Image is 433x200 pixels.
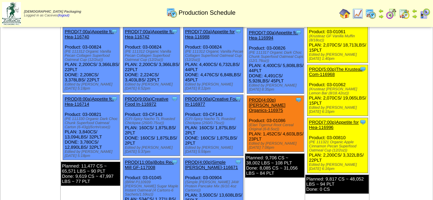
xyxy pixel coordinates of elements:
div: Product: 03-CF143 PLAN: 160CS / 1,875LBS / 2PLT DONE: 160CS / 1,875LBS / 2PLT [123,95,180,156]
div: Product: 03-01061 PLAN: 2,070CS / 18,713LBS / 15PLT [307,12,368,63]
div: Edited by [PERSON_NAME] [DATE] 6:52pm [125,82,180,91]
div: Planned: 9,817 CS ~ 48,052 LBS ~ 94 PLT Done: 0 CS [305,175,369,194]
img: Tooltip [171,159,178,165]
div: Edited by [PERSON_NAME] [DATE] 5:18pm [65,82,119,91]
div: Product: 03-00821 PLAN: 3,840CS / 13,094LBS / 32PLT DONE: 3,780CS / 12,890LBS / 32PLT [63,95,119,160]
div: Edited by [PERSON_NAME] [DATE] 7:06pm [249,142,304,150]
div: (PE 111330 Organic Dark Choc Chunk Superfood Oatmeal Carton (6-43g)(6crtn/case)) [65,117,119,129]
div: Edited by [PERSON_NAME] [DATE] 5:18pm [65,150,119,158]
a: PROD(7:00a)Appetite for Hea-116988 [185,29,235,39]
img: Tooltip [235,28,242,35]
div: Edited by [PERSON_NAME] [DATE] 6:16pm [309,163,368,171]
a: PROD(7:00a)Appetite for Hea-116742 [125,29,175,39]
img: arrowleft.gif [412,8,417,14]
div: (PE 111312 Organic Vanilla Pecan Collagen Superfood Oatmeal Cup (12/2oz)) [65,50,119,62]
a: PROD(5:00p)The Krusteaz Com-116968 [309,67,362,77]
div: Edited by [PERSON_NAME] [DATE] 6:15pm [309,106,368,114]
a: PROD(8:00a)Appetite for Hea-116714 [65,96,114,107]
img: zoroco-logo-small.webp [2,2,21,25]
img: arrowleft.gif [378,8,384,14]
img: Tooltip [111,28,118,35]
span: [DEMOGRAPHIC_DATA] Packaging [24,10,81,14]
div: (BRM P110939 [PERSON_NAME] Sugar Maple Instant Oatmeal (4 Cartons-6 Sachets/1.59oz)) [125,180,180,197]
div: (CFI-Spicy Nacho TL Roasted Chickpea (250/0.75oz)) [185,117,243,125]
img: Tooltip [171,28,178,35]
span: Logged in as Caceves [24,10,81,17]
div: (Simple [PERSON_NAME] JAW Protein Pancake Mix (6/10.4oz Cartons)) [185,180,243,192]
div: Edited by [PERSON_NAME] [DATE] 5:37pm [125,146,180,154]
img: Tooltip [235,159,242,165]
div: (PE 111317 Organic Dark Choc Chunk Superfood Oatmeal Cups (12/1.76oz)) [249,51,304,63]
div: Planned: 9,706 CS ~ 38,002 LBS ~ 108 PLT Done: 8,085 CS ~ 31,056 LBS ~ 84 PLT [245,154,304,177]
div: Edited by [PERSON_NAME] [DATE] 5:59pm [185,146,243,154]
div: (PE 111312 Organic Vanilla Pecan Collagen Superfood Oatmeal Cup (12/2oz)) [185,50,243,62]
img: Tooltip [111,95,118,102]
img: calendarblend.gif [386,8,397,19]
div: Edited by [PERSON_NAME] [DATE] 8:35pm [249,83,304,92]
div: Product: 03-00824 PLAN: 2,200CS / 3,366LBS / 22PLT DONE: 2,224CS / 3,403LBS / 22PLT [123,27,180,93]
img: arrowright.gif [378,14,384,19]
img: calendarprod.gif [365,8,376,19]
div: Product: 03-00824 PLAN: 2,200CS / 3,366LBS / 22PLT DONE: 2,208CS / 3,378LBS / 22PLT [63,27,119,93]
span: Production Schedule [179,9,235,16]
img: Tooltip [235,95,242,102]
img: calendarcustomer.gif [419,8,430,19]
div: (Krusteaz [PERSON_NAME] Lemon Bar (8/18.42oz)) [309,87,368,95]
div: Edited by [PERSON_NAME] [DATE] 1:40pm [309,53,368,61]
img: calendarprod.gif [166,7,177,18]
div: Planned: 11,477 CS ~ 65,571 LBS ~ 90 PLT Done: 9,619 CS ~ 47,997 LBS ~ 77 PLT [61,162,120,186]
a: PROD(4:00p)Simple [PERSON_NAME]-116671 [185,160,238,170]
img: home.gif [339,8,350,19]
a: (logout) [58,14,69,17]
div: Product: 03-CF143 PLAN: 160CS / 1,875LBS / 2PLT DONE: 160CS / 1,875LBS / 2PLT [183,95,243,156]
a: PROD(7:00p)Appetite for Hea-116996 [309,120,359,130]
a: PROD(9:00a)Creative Food In-116972 [125,96,168,107]
img: Tooltip [359,119,366,125]
img: calendarinout.gif [399,8,410,19]
a: PROD(7:00a)Appetite for Hea-116994 [249,30,298,40]
div: Product: 03-00826 PLAN: 4,400CS / 5,808LBS / 44PLT DONE: 4,491CS / 5,928LBS / 45PLT [247,28,304,94]
a: PROD(9:00a)Creative Food In-116977 [185,96,240,107]
img: Tooltip [171,95,178,102]
a: PROD(11:00a)Bobs Red Mill GF-117008 [125,160,174,170]
div: (Elari Tigernut Root Cereal Original (6-8.5oz)) [249,123,304,131]
div: (PE 111312 Organic Vanilla Pecan Collagen Superfood Oatmeal Cup (12/2oz)) [125,50,180,62]
div: Product: 03-00824 PLAN: 4,400CS / 6,732LBS / 44PLT DONE: 4,476CS / 6,848LBS / 45PLT [183,27,243,93]
a: PROD(4:00p)[PERSON_NAME] Organics-116975 [249,97,285,113]
img: Tooltip [359,66,366,72]
div: (CFI-Spicy Nacho TL Roasted Chickpea (250/0.75oz)) [125,117,180,125]
div: Edited by [PERSON_NAME] [DATE] 8:12pm [185,82,243,91]
div: (Krusteaz GF Vanilla Muffin (8/18oz)) [309,34,368,42]
img: arrowright.gif [412,14,417,19]
div: Product: 03-01086 PLAN: 1,452CS / 4,603LBS / 23PLT [247,96,304,152]
img: Tooltip [295,96,302,103]
div: (PE 111321 Organic Apple Cinnamon Pecan Superfood Oatmeal Cup (12/2oz)) [309,140,368,152]
img: Tooltip [295,29,302,36]
a: PROD(7:00a)Appetite for Hea-116740 [65,29,114,39]
div: Product: 03-01062 PLAN: 2,070CS / 19,065LBS / 15PLT [307,65,368,116]
img: line_graph.gif [352,8,363,19]
div: Product: 03-00810 PLAN: 2,200CS / 3,322LBS / 22PLT [307,118,368,173]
